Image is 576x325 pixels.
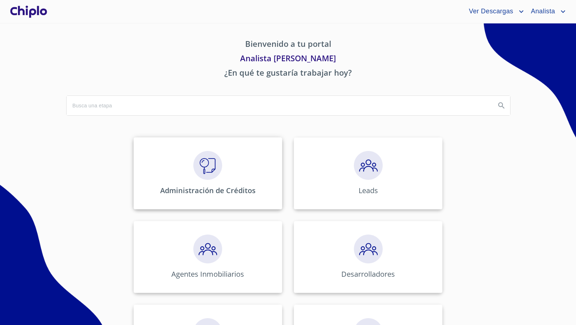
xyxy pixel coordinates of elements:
[160,186,256,195] p: Administración de Créditos
[66,52,510,67] p: Analista [PERSON_NAME]
[193,235,222,263] img: megaClickPrecalificacion.png
[354,235,383,263] img: megaClickPrecalificacion.png
[171,269,244,279] p: Agentes Inmobiliarios
[66,67,510,81] p: ¿En qué te gustaría trabajar hoy?
[359,186,378,195] p: Leads
[354,151,383,180] img: megaClickPrecalificacion.png
[341,269,395,279] p: Desarrolladores
[66,38,510,52] p: Bienvenido a tu portal
[526,6,567,17] button: account of current user
[67,96,490,115] input: search
[463,6,525,17] button: account of current user
[193,151,222,180] img: megaClickVerifiacion.png
[493,97,510,114] button: Search
[526,6,559,17] span: Analista
[463,6,517,17] span: Ver Descargas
